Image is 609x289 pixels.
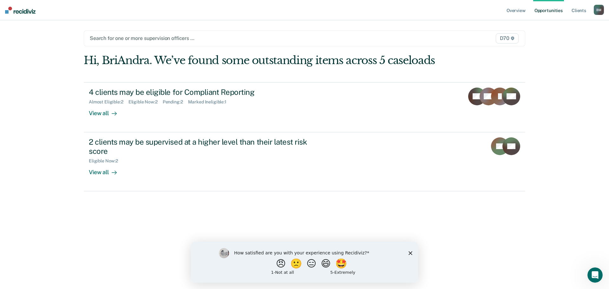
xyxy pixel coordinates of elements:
[84,54,437,67] div: Hi, BriAndra. We’ve found some outstanding items across 5 caseloads
[496,33,519,43] span: D70
[89,88,311,97] div: 4 clients may be eligible for Compliant Reporting
[191,242,418,283] iframe: Survey by Kim from Recidiviz
[89,163,124,176] div: View all
[594,5,604,15] div: B M
[89,137,311,156] div: 2 clients may be supervised at a higher level than their latest risk score
[188,99,232,105] div: Marked Ineligible : 1
[587,267,603,283] iframe: Intercom live chat
[163,99,188,105] div: Pending : 2
[84,82,525,132] a: 4 clients may be eligible for Compliant ReportingAlmost Eligible:2Eligible Now:2Pending:2Marked I...
[89,104,124,117] div: View all
[128,99,163,105] div: Eligible Now : 2
[84,132,525,191] a: 2 clients may be supervised at a higher level than their latest risk scoreEligible Now:2View all
[594,5,604,15] button: BM
[5,7,36,14] img: Recidiviz
[89,158,123,164] div: Eligible Now : 2
[89,99,128,105] div: Almost Eligible : 2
